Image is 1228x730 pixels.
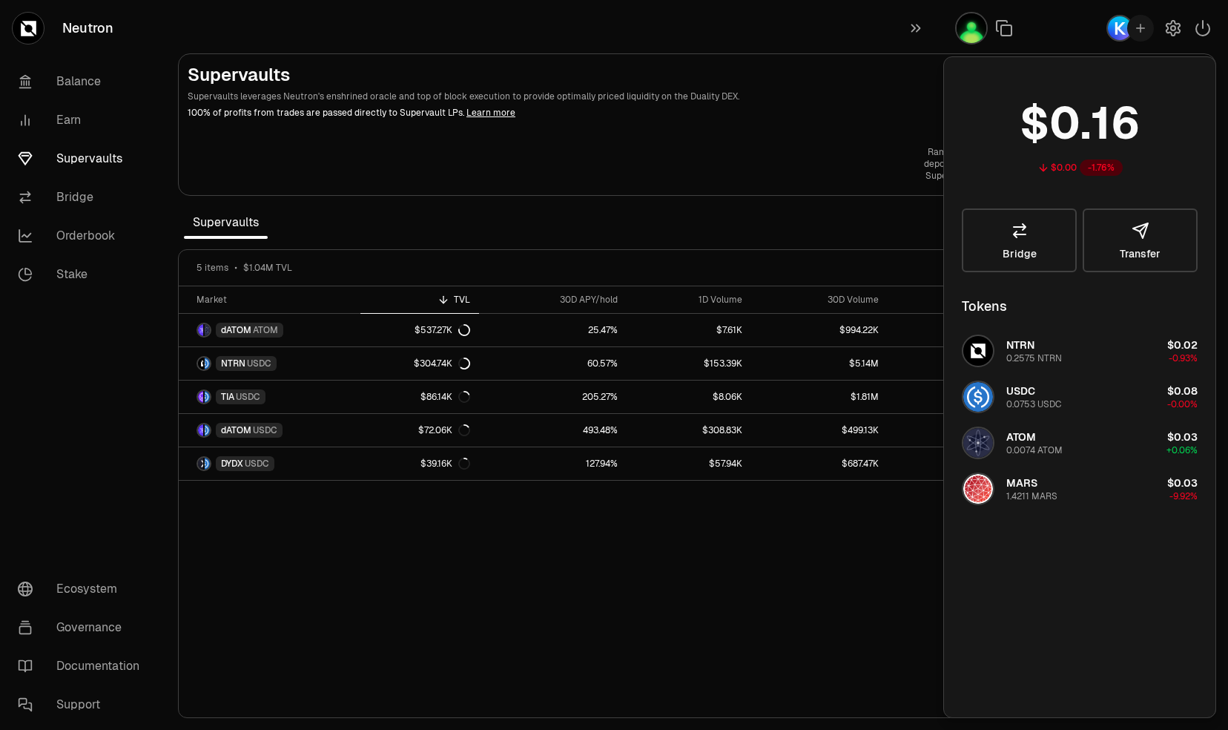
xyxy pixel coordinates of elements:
a: Governance [6,608,160,647]
a: Rambo load your clip—deposits open at dawn—Supervaults spare none. [924,146,1027,182]
span: USDC [245,458,269,470]
span: DYDX [221,458,243,470]
a: Support [6,685,160,724]
a: Documentation [6,647,160,685]
span: $0.03 [1167,476,1198,490]
a: NTRN LogoUSDC LogoNTRNUSDC [179,347,360,380]
span: Bridge [1003,249,1037,259]
div: $537.27K [415,324,470,336]
span: -0.00% [1167,398,1198,410]
p: Supervaults leverages Neutron's enshrined oracle and top of block execution to provide optimally ... [188,90,1100,103]
img: NTRN Logo [963,336,993,366]
a: TIA LogoUSDC LogoTIAUSDC [179,381,360,413]
span: USDC [1006,384,1035,398]
img: TIA Logo [198,391,203,403]
a: 50.33% [888,347,1016,380]
a: 25.47% [479,314,627,346]
a: Balance [6,62,160,101]
img: ATOM Logo [205,324,210,336]
div: $72.06K [418,424,470,436]
img: Kpl-Test [955,12,988,45]
div: 0.0753 USDC [1006,398,1061,410]
button: ATOM LogoATOM0.0074 ATOM$0.03+0.06% [953,421,1206,465]
img: USDC Logo [205,358,210,369]
span: $0.03 [1167,430,1198,444]
button: Transfer [1083,208,1198,272]
span: 5 items [197,262,228,274]
div: 0.2575 NTRN [1006,352,1062,364]
div: -1.76% [1080,160,1123,176]
img: DYDX Logo [198,458,203,470]
img: dATOM Logo [198,424,203,436]
a: $153.39K [627,347,751,380]
a: $304.74K [360,347,479,380]
span: USDC [247,358,271,369]
div: 30D Volume [760,294,879,306]
div: $304.74K [414,358,470,369]
a: $86.14K [360,381,479,413]
span: TIA [221,391,234,403]
a: $57.94K [627,447,751,480]
p: 100% of profits from trades are passed directly to Supervault LPs. [188,106,1100,119]
div: 1D Vol/TVL [897,294,1007,306]
span: dATOM [221,324,251,336]
img: USDC Logo [205,458,210,470]
a: Earn [6,101,160,139]
div: 30D APY/hold [488,294,618,306]
img: MARS Logo [963,474,993,504]
a: $994.22K [751,314,888,346]
a: Bridge [962,208,1077,272]
span: MARS [1006,476,1037,490]
a: $1.81M [751,381,888,413]
span: -0.93% [1169,352,1198,364]
a: $499.13K [751,414,888,447]
span: NTRN [221,358,245,369]
a: Orderbook [6,217,160,255]
img: NTRN Logo [198,358,203,369]
a: dATOM LogoATOM LogodATOMATOM [179,314,360,346]
div: Market [197,294,351,306]
a: 205.27% [479,381,627,413]
a: Ecosystem [6,570,160,608]
img: Keplr [1106,15,1133,42]
div: $0.00 [1051,162,1077,174]
a: Stake [6,255,160,294]
button: USDC LogoUSDC0.0753 USDC$0.08-0.00% [953,375,1206,419]
img: ATOM Logo [963,428,993,458]
span: $0.02 [1167,338,1198,352]
a: $39.16K [360,447,479,480]
span: USDC [236,391,260,403]
span: Transfer [1120,249,1161,259]
div: 0.0074 ATOM [1006,444,1063,456]
a: Bridge [6,178,160,217]
span: $1.04M TVL [243,262,292,274]
div: 1D Volume [636,294,742,306]
img: USDC Logo [205,391,210,403]
a: Supervaults [6,139,160,178]
button: MARS LogoMARS1.4211 MARS$0.03-9.92% [953,467,1206,511]
span: dATOM [221,424,251,436]
a: 1.42% [888,314,1016,346]
a: $687.47K [751,447,888,480]
a: $8.06K [627,381,751,413]
a: $5.14M [751,347,888,380]
a: 428.57% [888,414,1016,447]
img: USDC Logo [963,382,993,412]
a: 493.48% [479,414,627,447]
span: ATOM [253,324,278,336]
a: $72.06K [360,414,479,447]
a: $7.61K [627,314,751,346]
span: +0.06% [1166,444,1198,456]
h2: Supervaults [188,63,1100,87]
a: 60.57% [479,347,627,380]
a: 9.36% [888,381,1016,413]
span: ATOM [1006,430,1036,444]
p: Rambo load your clip— [924,146,1027,158]
a: Learn more [466,107,515,119]
a: $308.83K [627,414,751,447]
div: TVL [369,294,470,306]
a: $537.27K [360,314,479,346]
img: dATOM Logo [198,324,203,336]
p: deposits open at dawn— [924,158,1027,170]
div: $86.14K [420,391,470,403]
